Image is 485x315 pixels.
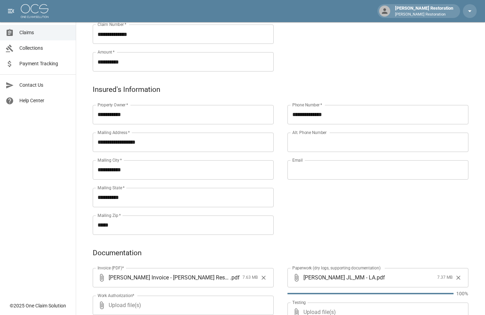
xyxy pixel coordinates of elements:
span: [PERSON_NAME] JL_MM - LA [303,274,375,281]
div: [PERSON_NAME] Restoration [392,5,456,17]
label: Mailing Zip [98,212,121,218]
label: Paperwork (dry logs, supporting documentation) [292,265,381,271]
button: Clear [453,273,464,283]
label: Mailing City [98,157,122,163]
p: 100% [456,290,468,297]
span: Claims [19,29,70,36]
span: . pdf [230,274,240,281]
label: Invoice (PDF)* [98,265,124,271]
label: Testing [292,299,306,305]
span: 7.63 MB [242,274,258,281]
span: [PERSON_NAME] Invoice - [PERSON_NAME] Restoration - [GEOGRAPHIC_DATA] [109,274,230,281]
span: . pdf [375,274,385,281]
label: Work Authorization* [98,293,135,298]
span: Upload file(s) [109,296,255,315]
label: Phone Number [292,102,322,108]
label: Mailing State [98,185,125,191]
img: ocs-logo-white-transparent.png [21,4,48,18]
span: Payment Tracking [19,60,70,67]
span: Collections [19,45,70,52]
button: Clear [258,273,269,283]
span: Contact Us [19,82,70,89]
label: Amount [98,49,115,55]
label: Email [292,157,303,163]
label: Mailing Address [98,130,130,135]
label: Claim Number [98,21,126,27]
div: © 2025 One Claim Solution [10,302,66,309]
label: Property Owner [98,102,128,108]
span: 7.37 MB [437,274,452,281]
p: [PERSON_NAME] Restoration [395,12,453,18]
span: Help Center [19,97,70,104]
label: Alt. Phone Number [292,130,327,135]
button: open drawer [4,4,18,18]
